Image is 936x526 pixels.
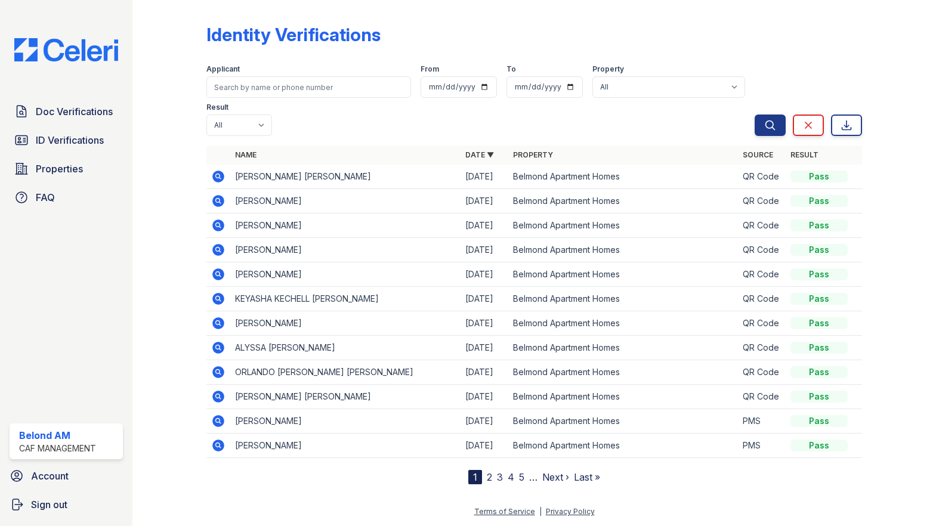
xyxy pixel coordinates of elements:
[790,391,848,403] div: Pass
[508,434,739,458] td: Belmond Apartment Homes
[738,434,786,458] td: PMS
[230,336,461,360] td: ALYSSA [PERSON_NAME]
[206,103,228,112] label: Result
[790,317,848,329] div: Pass
[497,471,503,483] a: 3
[508,262,739,287] td: Belmond Apartment Homes
[539,507,542,516] div: |
[574,471,600,483] a: Last »
[508,214,739,238] td: Belmond Apartment Homes
[19,443,96,454] div: CAF Management
[421,64,439,74] label: From
[508,287,739,311] td: Belmond Apartment Homes
[738,262,786,287] td: QR Code
[474,507,535,516] a: Terms of Service
[790,244,848,256] div: Pass
[230,360,461,385] td: ORLANDO [PERSON_NAME] [PERSON_NAME]
[36,190,55,205] span: FAQ
[487,471,492,483] a: 2
[461,409,508,434] td: [DATE]
[738,287,786,311] td: QR Code
[206,76,412,98] input: Search by name or phone number
[738,214,786,238] td: QR Code
[743,150,773,159] a: Source
[738,360,786,385] td: QR Code
[506,64,516,74] label: To
[790,440,848,451] div: Pass
[230,262,461,287] td: [PERSON_NAME]
[19,428,96,443] div: Belond AM
[230,287,461,311] td: KEYASHA KECHELL [PERSON_NAME]
[10,100,123,123] a: Doc Verifications
[31,497,67,512] span: Sign out
[461,214,508,238] td: [DATE]
[508,165,739,189] td: Belmond Apartment Homes
[461,311,508,336] td: [DATE]
[790,415,848,427] div: Pass
[738,385,786,409] td: QR Code
[10,157,123,181] a: Properties
[230,238,461,262] td: [PERSON_NAME]
[206,64,240,74] label: Applicant
[230,434,461,458] td: [PERSON_NAME]
[461,360,508,385] td: [DATE]
[461,287,508,311] td: [DATE]
[461,385,508,409] td: [DATE]
[230,165,461,189] td: [PERSON_NAME] [PERSON_NAME]
[592,64,624,74] label: Property
[508,336,739,360] td: Belmond Apartment Homes
[461,434,508,458] td: [DATE]
[738,238,786,262] td: QR Code
[230,311,461,336] td: [PERSON_NAME]
[461,189,508,214] td: [DATE]
[790,195,848,207] div: Pass
[5,493,128,516] a: Sign out
[508,409,739,434] td: Belmond Apartment Homes
[468,470,482,484] div: 1
[36,162,83,176] span: Properties
[508,360,739,385] td: Belmond Apartment Homes
[738,409,786,434] td: PMS
[542,471,569,483] a: Next ›
[230,385,461,409] td: [PERSON_NAME] [PERSON_NAME]
[36,104,113,119] span: Doc Verifications
[738,336,786,360] td: QR Code
[5,464,128,488] a: Account
[508,238,739,262] td: Belmond Apartment Homes
[230,214,461,238] td: [PERSON_NAME]
[738,311,786,336] td: QR Code
[36,133,104,147] span: ID Verifications
[508,311,739,336] td: Belmond Apartment Homes
[461,262,508,287] td: [DATE]
[738,165,786,189] td: QR Code
[790,293,848,305] div: Pass
[230,189,461,214] td: [PERSON_NAME]
[513,150,553,159] a: Property
[519,471,524,483] a: 5
[790,150,818,159] a: Result
[230,409,461,434] td: [PERSON_NAME]
[508,471,514,483] a: 4
[790,342,848,354] div: Pass
[508,189,739,214] td: Belmond Apartment Homes
[461,238,508,262] td: [DATE]
[461,165,508,189] td: [DATE]
[546,507,595,516] a: Privacy Policy
[31,469,69,483] span: Account
[508,385,739,409] td: Belmond Apartment Homes
[461,336,508,360] td: [DATE]
[790,219,848,231] div: Pass
[529,470,537,484] span: …
[790,366,848,378] div: Pass
[206,24,381,45] div: Identity Verifications
[5,38,128,61] img: CE_Logo_Blue-a8612792a0a2168367f1c8372b55b34899dd931a85d93a1a3d3e32e68fde9ad4.png
[235,150,257,159] a: Name
[790,268,848,280] div: Pass
[10,185,123,209] a: FAQ
[465,150,494,159] a: Date ▼
[738,189,786,214] td: QR Code
[790,171,848,182] div: Pass
[10,128,123,152] a: ID Verifications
